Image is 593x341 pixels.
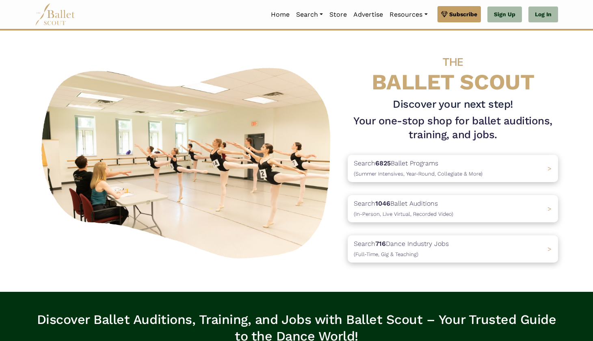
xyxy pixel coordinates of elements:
[348,155,558,182] a: Search6825Ballet Programs(Summer Intensives, Year-Round, Collegiate & More)>
[548,205,552,213] span: >
[441,10,448,19] img: gem.svg
[386,6,431,23] a: Resources
[437,6,481,22] a: Subscribe
[449,10,477,19] span: Subscribe
[443,55,463,69] span: THE
[354,171,483,177] span: (Summer Intensives, Year-Round, Collegiate & More)
[354,251,418,257] span: (Full-Time, Gig & Teaching)
[375,200,390,207] b: 1046
[35,59,341,263] img: A group of ballerinas talking to each other in a ballet studio
[268,6,293,23] a: Home
[354,158,483,179] p: Search Ballet Programs
[348,47,558,94] h4: BALLET SCOUT
[348,98,558,111] h3: Discover your next step!
[548,165,552,172] span: >
[350,6,386,23] a: Advertise
[528,7,558,23] a: Log In
[348,195,558,222] a: Search1046Ballet Auditions(In-Person, Live Virtual, Recorded Video) >
[354,239,449,259] p: Search Dance Industry Jobs
[354,211,453,217] span: (In-Person, Live Virtual, Recorded Video)
[548,245,552,253] span: >
[375,159,391,167] b: 6825
[487,7,522,23] a: Sign Up
[354,198,453,219] p: Search Ballet Auditions
[348,114,558,142] h1: Your one-stop shop for ballet auditions, training, and jobs.
[293,6,326,23] a: Search
[348,235,558,263] a: Search716Dance Industry Jobs(Full-Time, Gig & Teaching) >
[326,6,350,23] a: Store
[375,240,386,248] b: 716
